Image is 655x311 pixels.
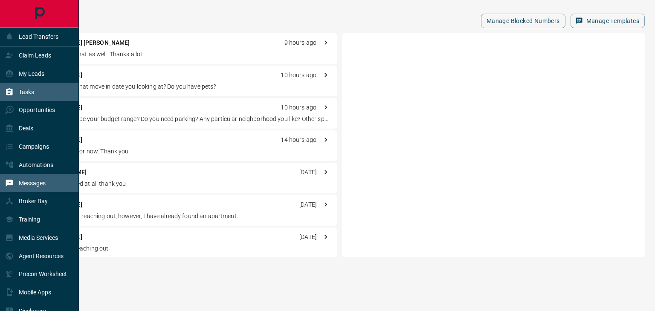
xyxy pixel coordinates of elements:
p: I'm just looking for now. Thank you [36,147,330,156]
p: Ok. What would be your budget range? Do you need parking? Any particular neighborhood you like? O... [36,115,330,124]
button: Manage Templates [571,14,645,28]
button: Manage Blocked Numbers [481,14,565,28]
p: [DATE] [299,200,316,209]
p: 10 hours ago [281,103,316,112]
p: [DATE] [299,233,316,242]
p: 10 hours ago [281,71,316,80]
p: [PERSON_NAME] [PERSON_NAME] [36,38,130,47]
p: 9 hours ago [284,38,316,47]
p: Yeah I'm using that as well. Thanks a lot! [36,50,330,59]
p: Hi, thank you for reaching out, however, I have already found an apartment. [36,212,330,221]
p: Thank you for reaching out [36,244,330,253]
p: No Not interested at all thank you [36,179,330,188]
p: Thats doable. What move in date you looking at? Do you have pets? [36,82,330,91]
p: [DATE] [299,168,316,177]
p: 14 hours ago [281,135,316,144]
